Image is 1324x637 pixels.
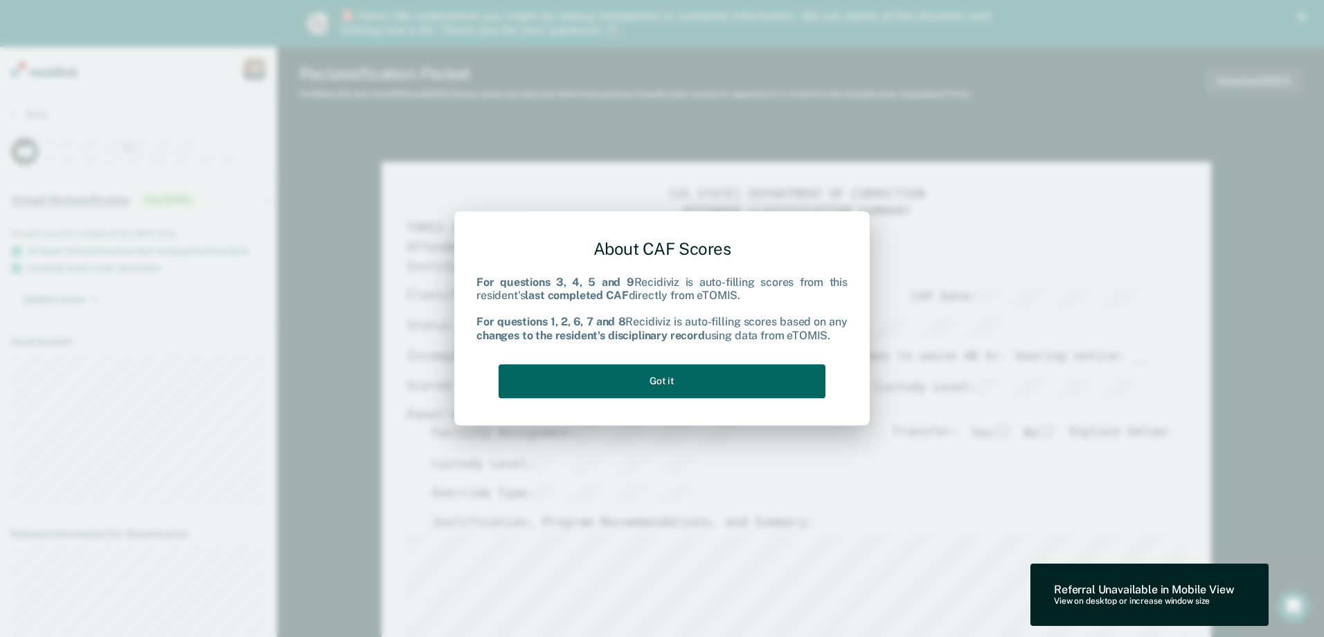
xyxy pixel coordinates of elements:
b: For questions 3, 4, 5 and 9 [476,276,634,289]
div: Referral Unavailable in Mobile View [1054,583,1234,596]
div: About CAF Scores [476,228,848,270]
button: Got it [499,364,825,398]
b: changes to the resident's disciplinary record [476,329,705,342]
div: Close [1298,12,1312,21]
b: last completed CAF [525,289,628,302]
img: Profile image for Kim [307,12,330,35]
b: For questions 1, 2, 6, 7 and 8 [476,316,625,329]
div: Recidiviz is auto-filling scores from this resident's directly from eTOMIS. Recidiviz is auto-fil... [476,276,848,342]
div: View on desktop or increase window size [1054,597,1234,607]
div: 🚨 Hello! We understand you might be seeing mislabeled or outdated information. We are aware of th... [341,10,994,37]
